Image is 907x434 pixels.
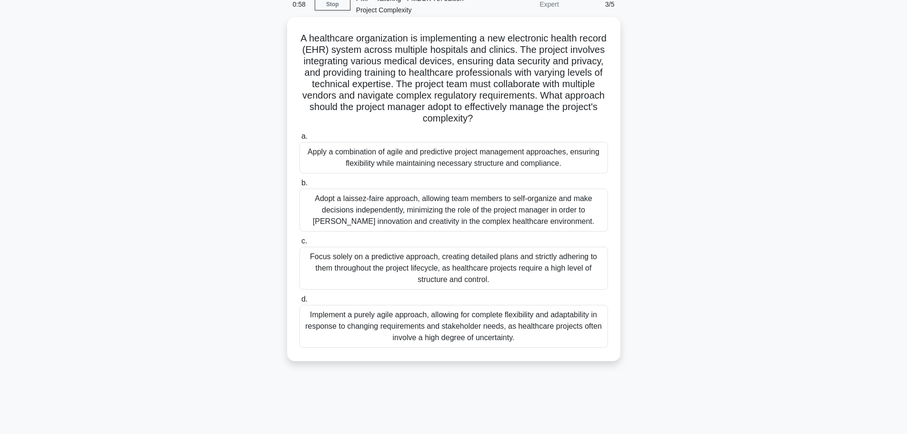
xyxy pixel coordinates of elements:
[299,189,608,232] div: Adopt a laissez-faire approach, allowing team members to self-organize and make decisions indepen...
[299,305,608,348] div: Implement a purely agile approach, allowing for complete flexibility and adaptability in response...
[299,247,608,290] div: Focus solely on a predictive approach, creating detailed plans and strictly adhering to them thro...
[299,142,608,173] div: Apply a combination of agile and predictive project management approaches, ensuring flexibility w...
[301,132,308,140] span: a.
[301,237,307,245] span: c.
[301,295,308,303] span: d.
[299,32,609,125] h5: A healthcare organization is implementing a new electronic health record (EHR) system across mult...
[301,179,308,187] span: b.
